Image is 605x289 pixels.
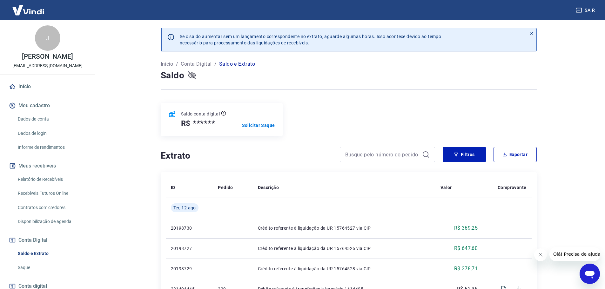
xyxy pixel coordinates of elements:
[219,60,255,68] p: Saldo e Extrato
[443,147,486,162] button: Filtros
[258,245,430,252] p: Crédito referente à liquidação da UR 15764526 via CIP
[22,53,73,60] p: [PERSON_NAME]
[258,225,430,231] p: Crédito referente à liquidação da UR 15764527 via CIP
[35,25,60,51] div: J
[171,266,208,272] p: 20198729
[8,233,87,247] button: Conta Digital
[181,60,212,68] a: Conta Digital
[15,247,87,260] a: Saldo e Extrato
[258,184,279,191] p: Descrição
[171,225,208,231] p: 20198730
[173,205,196,211] span: Ter, 12 ago
[12,62,83,69] p: [EMAIL_ADDRESS][DOMAIN_NAME]
[15,215,87,228] a: Disponibilização de agenda
[181,111,220,117] p: Saldo conta digital
[498,184,526,191] p: Comprovante
[176,60,178,68] p: /
[15,187,87,200] a: Recebíveis Futuros Online
[258,266,430,272] p: Crédito referente à liquidação da UR 15764528 via CIP
[345,150,420,159] input: Busque pelo número do pedido
[242,122,275,128] a: Solicitar Saque
[180,33,441,46] p: Se o saldo aumentar sem um lançamento correspondente no extrato, aguarde algumas horas. Isso acon...
[454,265,478,273] p: R$ 378,71
[549,247,600,261] iframe: Mensagem da empresa
[454,224,478,232] p: R$ 369,25
[534,248,547,261] iframe: Fechar mensagem
[15,127,87,140] a: Dados de login
[15,141,87,154] a: Informe de rendimentos
[15,261,87,274] a: Saque
[8,159,87,173] button: Meus recebíveis
[494,147,537,162] button: Exportar
[580,264,600,284] iframe: Botão para abrir a janela de mensagens
[575,4,597,16] button: Sair
[218,184,233,191] p: Pedido
[4,4,53,10] span: Olá! Precisa de ajuda?
[15,113,87,126] a: Dados da conta
[161,69,185,82] h4: Saldo
[171,184,175,191] p: ID
[161,60,173,68] a: Início
[15,201,87,214] a: Contratos com credores
[171,245,208,252] p: 20198727
[8,0,49,20] img: Vindi
[454,245,478,252] p: R$ 647,60
[440,184,452,191] p: Valor
[161,149,332,162] h4: Extrato
[214,60,217,68] p: /
[8,80,87,94] a: Início
[15,173,87,186] a: Relatório de Recebíveis
[8,99,87,113] button: Meu cadastro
